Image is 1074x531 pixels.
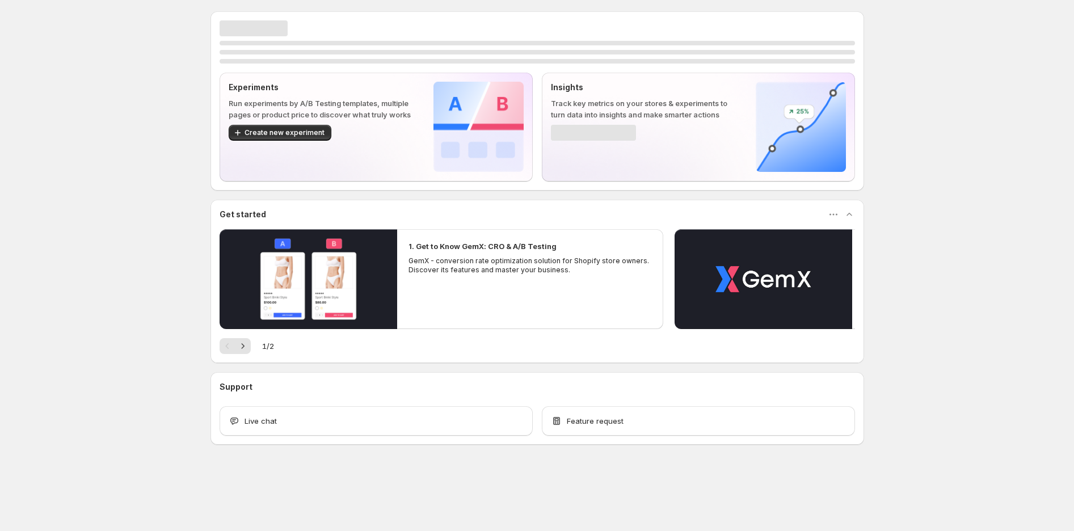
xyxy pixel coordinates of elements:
img: Experiments [433,82,524,172]
img: Insights [756,82,846,172]
span: Create new experiment [245,128,325,137]
h3: Support [220,381,252,393]
span: Live chat [245,415,277,427]
span: 1 / 2 [262,340,274,352]
p: Experiments [229,82,415,93]
button: Next [235,338,251,354]
button: Play video [220,229,397,329]
nav: Pagination [220,338,251,354]
p: GemX - conversion rate optimization solution for Shopify store owners. Discover its features and ... [408,256,652,275]
p: Insights [551,82,738,93]
h3: Get started [220,209,266,220]
button: Create new experiment [229,125,331,141]
span: Feature request [567,415,624,427]
button: Play video [675,229,852,329]
p: Run experiments by A/B Testing templates, multiple pages or product price to discover what truly ... [229,98,415,120]
h2: 1. Get to Know GemX: CRO & A/B Testing [408,241,557,252]
p: Track key metrics on your stores & experiments to turn data into insights and make smarter actions [551,98,738,120]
